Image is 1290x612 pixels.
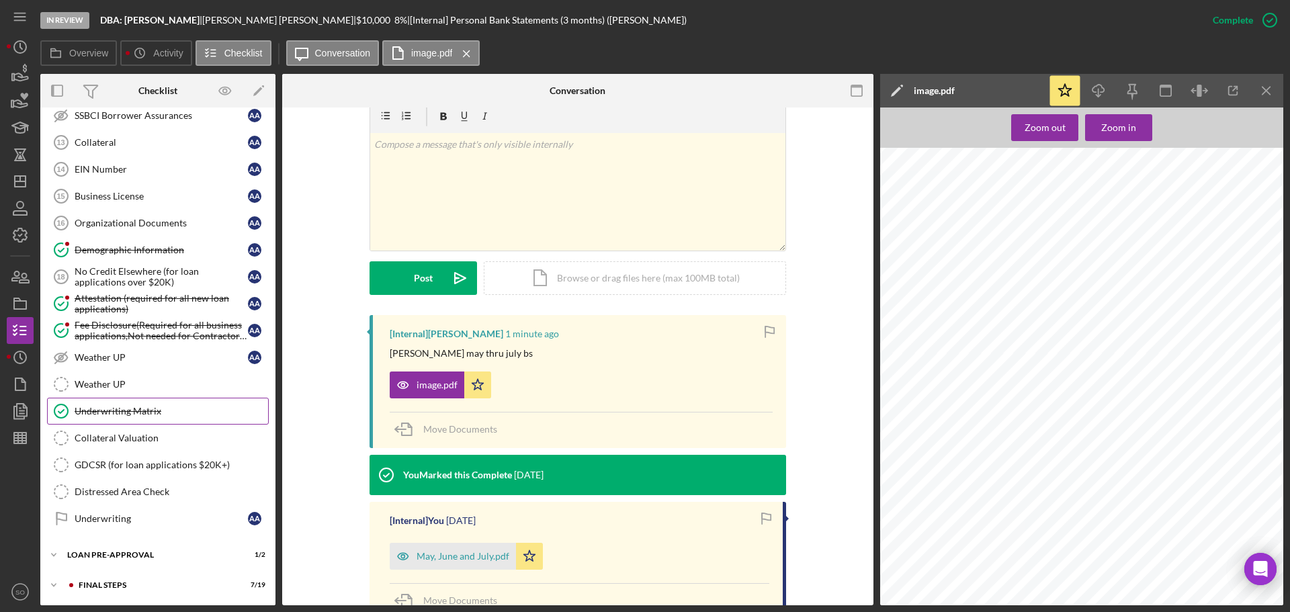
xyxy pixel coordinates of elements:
[196,40,271,66] button: Checklist
[56,273,64,281] tspan: 18
[75,513,248,524] div: Underwriting
[47,398,269,425] a: Underwriting Matrix
[248,136,261,149] div: A A
[382,40,480,66] button: image.pdf
[75,245,248,255] div: Demographic Information
[47,236,269,263] a: Demographic InformationAA
[550,85,605,96] div: Conversation
[370,261,477,295] button: Post
[1025,114,1066,141] div: Zoom out
[394,15,407,26] div: 8 %
[47,425,269,451] a: Collateral Valuation
[248,297,261,310] div: A A
[15,588,25,596] text: SO
[47,183,269,210] a: 15Business LicenseAA
[47,478,269,505] a: Distressed Area Check
[47,371,269,398] a: Weather UP
[1199,7,1283,34] button: Complete
[40,40,117,66] button: Overview
[47,505,269,532] a: UnderwritingAA
[75,137,248,148] div: Collateral
[47,263,269,290] a: 18No Credit Elsewhere (for loan applications over $20K)AA
[248,163,261,176] div: A A
[286,40,380,66] button: Conversation
[75,433,268,443] div: Collateral Valuation
[248,351,261,364] div: A A
[423,423,497,435] span: Move Documents
[241,581,265,589] div: 7 / 19
[75,110,248,121] div: SSBCI Borrower Assurances
[390,371,491,398] button: image.pdf
[40,12,89,29] div: In Review
[248,512,261,525] div: A A
[75,218,248,228] div: Organizational Documents
[75,406,268,417] div: Underwriting Matrix
[241,551,265,559] div: 1 / 2
[153,48,183,58] label: Activity
[67,551,232,559] div: LOAN PRE-APPROVAL
[411,48,452,58] label: image.pdf
[248,324,261,337] div: A A
[138,85,177,96] div: Checklist
[248,243,261,257] div: A A
[315,48,371,58] label: Conversation
[75,191,248,202] div: Business License
[248,109,261,122] div: A A
[446,515,476,526] time: 2025-09-08 15:09
[75,266,248,288] div: No Credit Elsewhere (for loan applications over $20K)
[248,270,261,283] div: A A
[390,515,444,526] div: [Internal] You
[75,460,268,470] div: GDCSR (for loan applications $20K+)
[417,551,509,562] div: May, June and July.pdf
[1085,114,1152,141] button: Zoom in
[1244,553,1277,585] div: Open Intercom Messenger
[47,210,269,236] a: 16Organizational DocumentsAA
[914,85,955,96] div: image.pdf
[47,451,269,478] a: GDCSR (for loan applications $20K+)
[100,15,202,26] div: |
[1101,114,1136,141] div: Zoom in
[47,102,269,129] a: SSBCI Borrower AssurancesAA
[47,156,269,183] a: 14EIN NumberAA
[248,216,261,230] div: A A
[75,293,248,314] div: Attestation (required for all new loan applications)
[75,352,248,363] div: Weather UP
[224,48,263,58] label: Checklist
[417,380,458,390] div: image.pdf
[1213,7,1253,34] div: Complete
[75,320,248,341] div: Fee Disclosure(Required for all business applications,Not needed for Contractor loans)
[514,470,544,480] time: 2025-09-08 15:09
[69,48,108,58] label: Overview
[47,290,269,317] a: Attestation (required for all new loan applications)AA
[407,15,687,26] div: | [Internal] Personal Bank Statements (3 months) ([PERSON_NAME])
[47,317,269,344] a: Fee Disclosure(Required for all business applications,Not needed for Contractor loans)AA
[414,261,433,295] div: Post
[390,329,503,339] div: [Internal] [PERSON_NAME]
[120,40,191,66] button: Activity
[248,189,261,203] div: A A
[75,379,268,390] div: Weather UP
[75,164,248,175] div: EIN Number
[7,578,34,605] button: SO
[423,595,497,606] span: Move Documents
[47,344,269,371] a: Weather UPAA
[56,138,64,146] tspan: 13
[403,470,512,480] div: You Marked this Complete
[56,165,65,173] tspan: 14
[1011,114,1078,141] button: Zoom out
[202,15,356,26] div: [PERSON_NAME] [PERSON_NAME] |
[505,329,559,339] time: 2025-09-10 16:55
[356,14,390,26] span: $10,000
[390,543,543,570] button: May, June and July.pdf
[75,486,268,497] div: Distressed Area Check
[100,14,200,26] b: DBA: [PERSON_NAME]
[56,192,64,200] tspan: 15
[390,412,511,446] button: Move Documents
[47,129,269,156] a: 13CollateralAA
[56,219,64,227] tspan: 16
[79,581,232,589] div: FINAL STEPS
[390,346,533,361] p: [PERSON_NAME] may thru july bs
